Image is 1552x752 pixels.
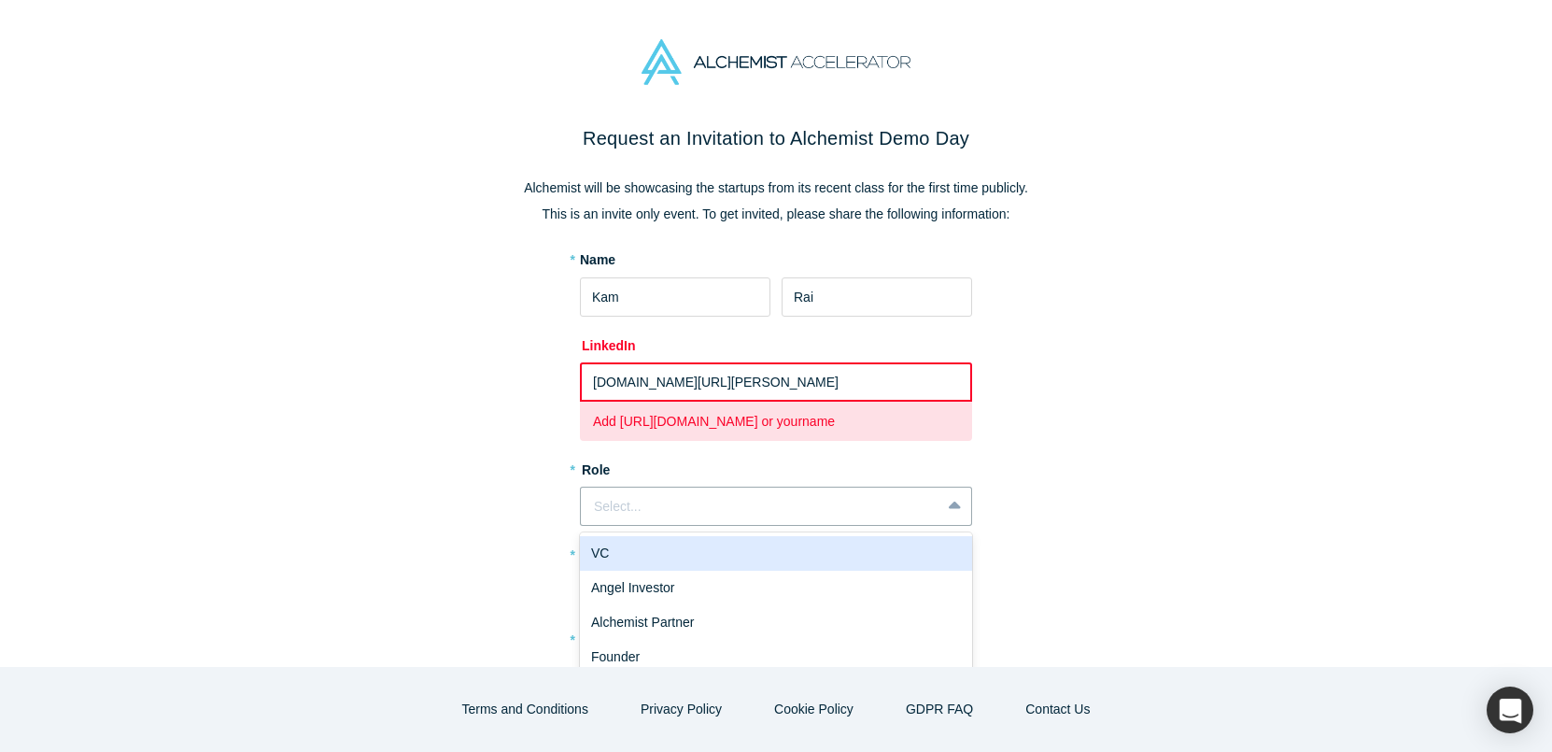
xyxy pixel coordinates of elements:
[580,330,636,356] label: LinkedIn
[621,693,741,726] button: Privacy Policy
[1006,693,1109,726] button: Contact Us
[782,277,972,317] input: Last Name
[642,39,910,85] img: Alchemist Accelerator Logo
[384,205,1168,224] p: This is an invite only event. To get invited, please share the following information:
[580,571,972,605] div: Angel Investor
[580,640,972,674] div: Founder
[886,693,993,726] a: GDPR FAQ
[580,605,972,640] div: Alchemist Partner
[443,693,608,726] button: Terms and Conditions
[580,454,972,480] label: Role
[384,178,1168,198] p: Alchemist will be showcasing the startups from its recent class for the first time publicly.
[755,693,873,726] button: Cookie Policy
[594,497,927,517] div: Select...
[580,277,770,317] input: First Name
[580,536,972,571] div: VC
[384,124,1168,152] h2: Request an Invitation to Alchemist Demo Day
[593,412,959,432] p: Add [URL][DOMAIN_NAME] or yourname
[580,250,615,270] label: Name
